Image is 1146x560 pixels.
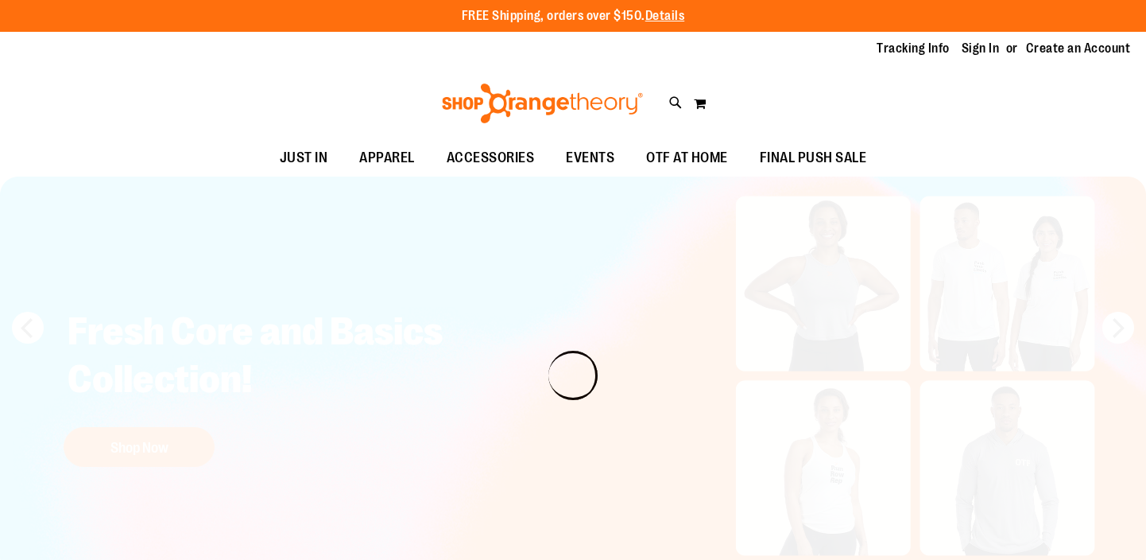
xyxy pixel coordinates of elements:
span: OTF AT HOME [646,140,728,176]
a: Sign In [962,40,1000,57]
span: JUST IN [280,140,328,176]
span: FINAL PUSH SALE [760,140,867,176]
a: Create an Account [1026,40,1131,57]
a: ACCESSORIES [431,140,551,177]
a: EVENTS [550,140,630,177]
a: FINAL PUSH SALE [744,140,883,177]
a: Tracking Info [877,40,950,57]
a: APPAREL [343,140,431,177]
img: Shop Orangetheory [439,84,645,123]
span: ACCESSORIES [447,140,535,176]
span: EVENTS [566,140,614,176]
span: APPAREL [359,140,415,176]
a: OTF AT HOME [630,140,744,177]
a: Details [645,9,685,23]
a: JUST IN [264,140,344,177]
p: FREE Shipping, orders over $150. [462,7,685,25]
